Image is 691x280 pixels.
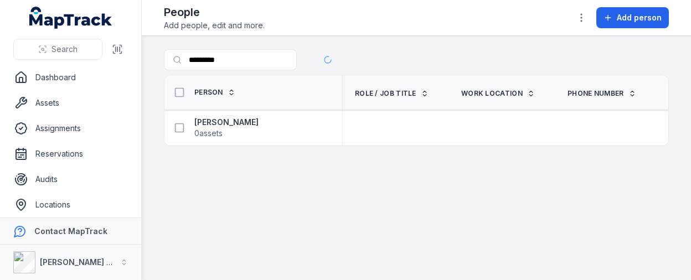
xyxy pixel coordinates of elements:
span: Add person [617,12,662,23]
a: Assets [9,92,132,114]
span: role / job title [355,89,416,98]
a: Work Location [461,89,535,98]
h2: People [164,4,265,20]
strong: [PERSON_NAME] [194,117,259,128]
a: Person [194,88,235,97]
a: Reservations [9,143,132,165]
button: Add person [596,7,669,28]
span: Phone Number [568,89,624,98]
a: Audits [9,168,132,190]
a: Dashboard [9,66,132,89]
a: [PERSON_NAME]0assets [194,117,259,139]
a: Phone Number [568,89,636,98]
button: Search [13,39,102,60]
a: role / job title [355,89,429,98]
a: MapTrack [29,7,112,29]
a: Assignments [9,117,132,139]
span: Add people, edit and more. [164,20,265,31]
span: Person [194,88,223,97]
span: 0 assets [194,128,223,139]
a: Locations [9,194,132,216]
strong: [PERSON_NAME] Air [40,257,117,267]
span: Work Location [461,89,523,98]
strong: Contact MapTrack [34,226,107,236]
span: Search [51,44,78,55]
